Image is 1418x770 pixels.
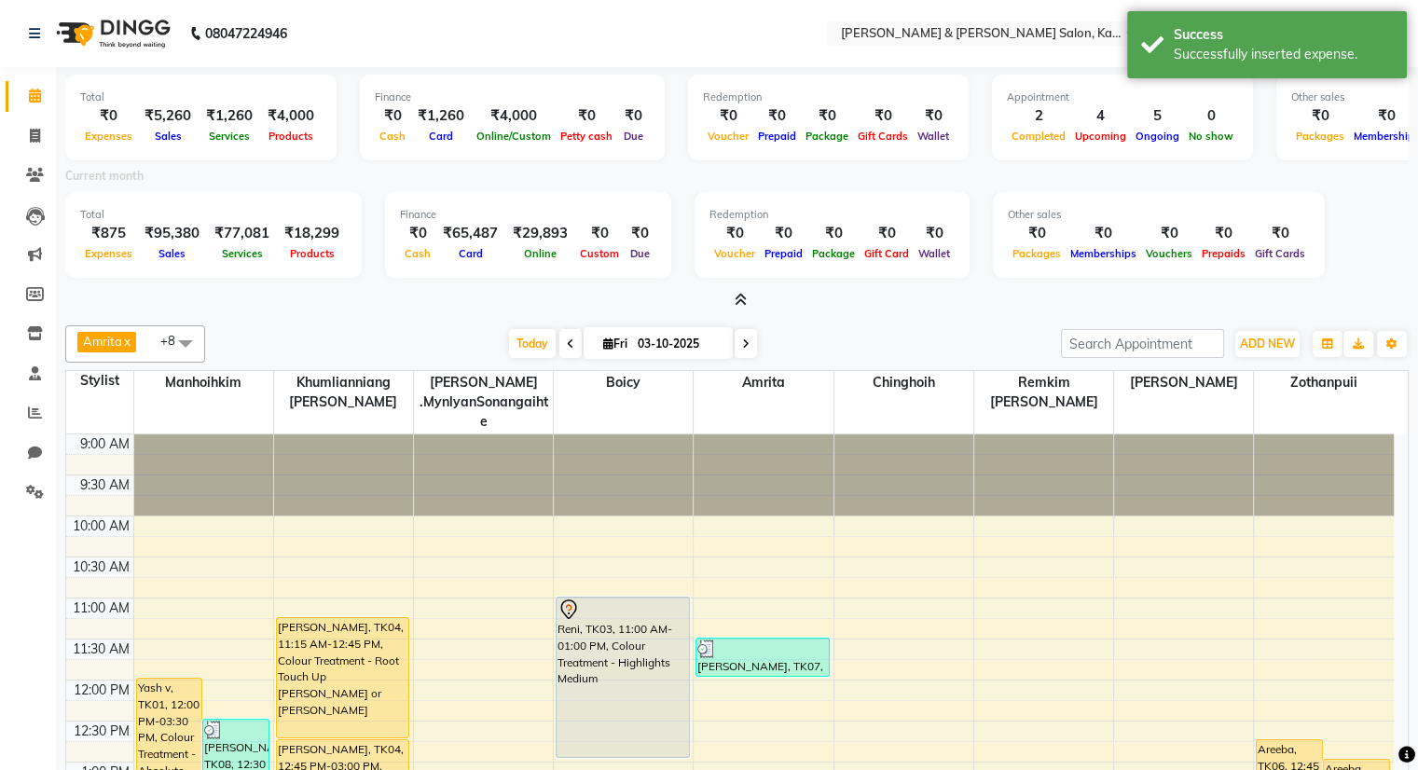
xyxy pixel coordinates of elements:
span: ADD NEW [1240,337,1295,351]
span: Card [454,247,488,260]
span: Upcoming [1070,130,1131,143]
a: x [122,334,131,349]
span: Voucher [703,130,753,143]
div: ₹0 [807,223,860,244]
div: ₹0 [853,105,913,127]
div: 10:00 AM [69,516,133,536]
div: Finance [375,89,650,105]
span: Chinghoih [834,371,973,394]
div: ₹1,260 [410,105,472,127]
span: Due [619,130,648,143]
div: 4 [1070,105,1131,127]
span: Package [807,247,860,260]
b: 08047224946 [205,7,287,60]
div: ₹0 [703,105,753,127]
span: Services [204,130,255,143]
span: Sales [154,247,190,260]
div: ₹18,299 [277,223,347,244]
div: ₹0 [914,223,955,244]
div: 12:30 PM [70,722,133,741]
span: Gift Cards [1250,247,1310,260]
div: ₹0 [1250,223,1310,244]
span: Due [626,247,654,260]
div: ₹0 [753,105,801,127]
div: ₹4,000 [472,105,556,127]
span: Cash [375,130,410,143]
span: [PERSON_NAME] [1114,371,1253,394]
span: Zothanpuii [1254,371,1394,394]
div: ₹0 [375,105,410,127]
div: ₹0 [575,223,624,244]
div: 12:00 PM [70,681,133,700]
span: Completed [1007,130,1070,143]
span: Online/Custom [472,130,556,143]
div: Finance [400,207,656,223]
span: Prepaids [1197,247,1250,260]
span: Package [801,130,853,143]
span: Online [519,247,561,260]
div: ₹0 [624,223,656,244]
div: 10:30 AM [69,557,133,577]
div: Success [1174,25,1393,45]
div: Successfully inserted expense. [1174,45,1393,64]
div: ₹0 [80,105,137,127]
div: ₹0 [400,223,435,244]
div: [PERSON_NAME], TK07, 11:30 AM-12:00 PM, Back massage [696,639,829,676]
span: Petty cash [556,130,617,143]
div: Other sales [1008,207,1310,223]
div: ₹875 [80,223,137,244]
div: Total [80,89,322,105]
span: Cash [400,247,435,260]
span: Sales [150,130,186,143]
span: Ongoing [1131,130,1184,143]
div: ₹0 [801,105,853,127]
span: Packages [1291,130,1349,143]
span: Packages [1008,247,1066,260]
div: Reni, TK03, 11:00 AM-01:00 PM, Colour Treatment - Highlights Medium [557,598,689,757]
span: Expenses [80,130,137,143]
div: 5 [1131,105,1184,127]
div: 11:00 AM [69,598,133,618]
span: Prepaid [760,247,807,260]
div: ₹0 [1141,223,1197,244]
div: ₹0 [617,105,650,127]
div: Stylist [66,371,133,391]
span: Prepaid [753,130,801,143]
div: ₹0 [760,223,807,244]
div: Redemption [709,207,955,223]
span: Card [424,130,458,143]
span: Wallet [914,247,955,260]
div: Appointment [1007,89,1238,105]
div: ₹0 [1008,223,1066,244]
div: ₹0 [913,105,954,127]
div: ₹1,260 [199,105,260,127]
span: Khumlianniang [PERSON_NAME] [274,371,413,414]
span: Amrita [694,371,833,394]
span: Services [217,247,268,260]
span: Voucher [709,247,760,260]
span: No show [1184,130,1238,143]
label: Current month [65,168,144,185]
span: [PERSON_NAME] .mynlyanSonangaihte [414,371,553,433]
div: ₹0 [709,223,760,244]
div: 11:30 AM [69,639,133,659]
span: Remkim [PERSON_NAME] [974,371,1113,414]
div: ₹65,487 [435,223,505,244]
span: Wallet [913,130,954,143]
button: ADD NEW [1235,331,1300,357]
span: Products [285,247,339,260]
img: logo [48,7,175,60]
input: 2025-10-03 [632,330,725,358]
div: ₹29,893 [505,223,575,244]
span: Fri [599,337,632,351]
span: Gift Cards [853,130,913,143]
span: Expenses [80,247,137,260]
input: Search Appointment [1061,329,1224,358]
div: Redemption [703,89,954,105]
div: [PERSON_NAME], TK04, 11:15 AM-12:45 PM, Colour Treatment - Root Touch Up [PERSON_NAME] or [PERSON... [277,618,409,737]
div: ₹5,260 [137,105,199,127]
div: ₹0 [556,105,617,127]
span: Custom [575,247,624,260]
div: ₹77,081 [207,223,277,244]
span: Memberships [1066,247,1141,260]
